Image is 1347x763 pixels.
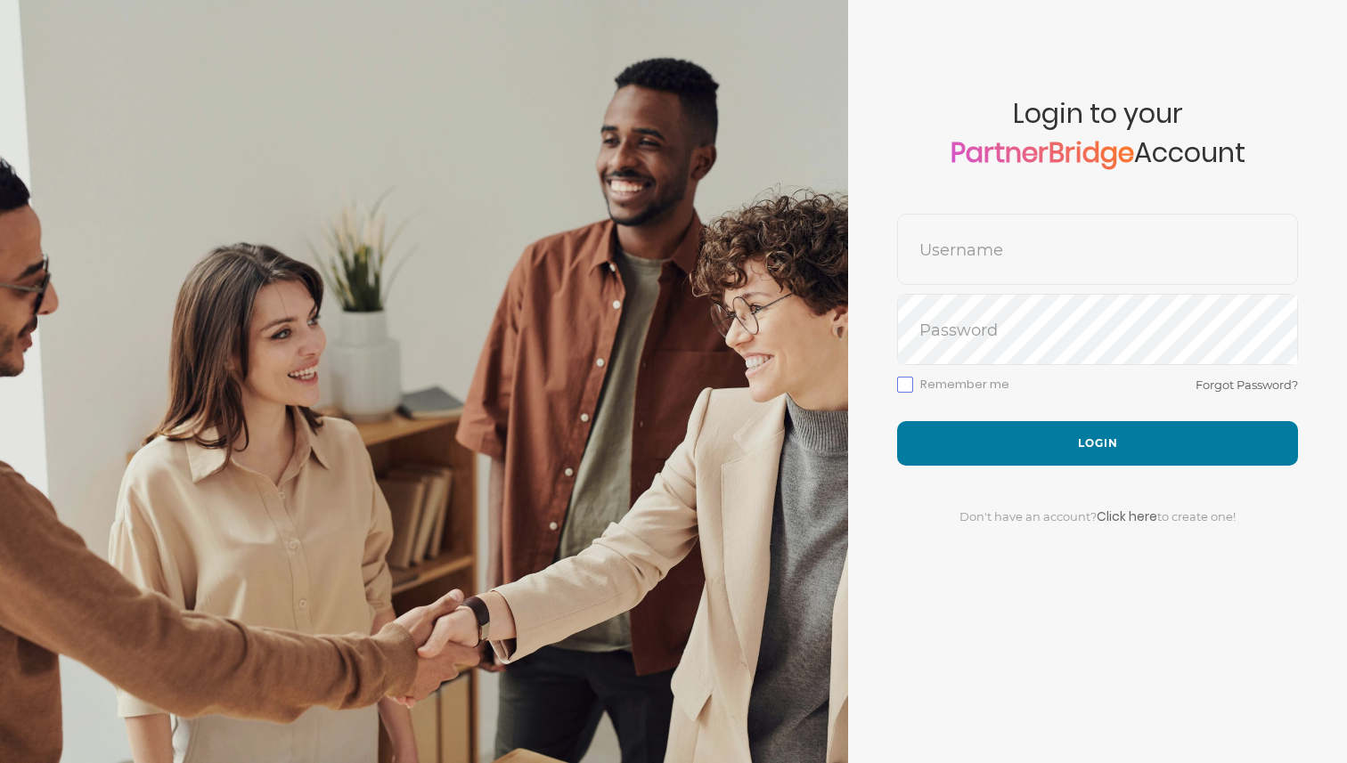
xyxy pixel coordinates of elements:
[897,98,1298,214] span: Login to your Account
[1196,377,1298,392] a: Forgot Password?
[1097,507,1157,525] a: Click here
[951,134,1134,172] a: PartnerBridge
[897,377,1009,393] label: Remember me
[959,509,1236,524] span: Don't have an account? to create one!
[897,421,1298,466] button: Login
